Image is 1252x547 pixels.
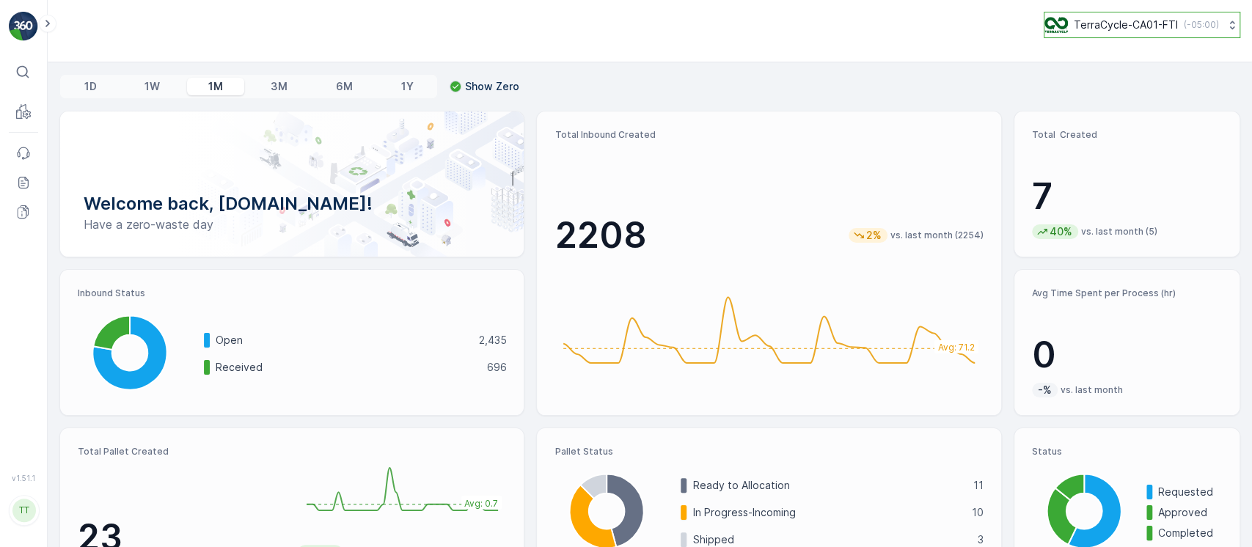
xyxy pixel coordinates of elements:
p: Shipped [692,532,967,547]
p: 7 [1032,175,1222,219]
p: Ready to Allocation [692,478,963,493]
p: 6M [336,79,353,94]
p: vs. last month [1061,384,1123,396]
p: Inbound Status [78,287,506,299]
p: Received [216,360,477,375]
img: logo [9,12,38,41]
p: 1Y [400,79,413,94]
p: 11 [973,478,984,493]
p: Approved [1158,505,1222,520]
p: TerraCycle-CA01-FTI [1074,18,1178,32]
p: -% [1036,383,1053,397]
p: Pallet Status [554,446,983,458]
p: Status [1032,446,1222,458]
p: In Progress-Incoming [692,505,962,520]
p: 1W [144,79,160,94]
img: TC_BVHiTW6.png [1044,17,1068,33]
p: Avg Time Spent per Process (hr) [1032,287,1222,299]
p: vs. last month (2254) [890,230,984,241]
p: Have a zero-waste day [84,216,500,233]
p: vs. last month (5) [1081,226,1157,238]
p: 2,435 [478,333,506,348]
p: 3M [271,79,288,94]
p: Requested [1158,485,1222,499]
div: TT [12,499,36,522]
p: 40% [1048,224,1074,239]
p: Welcome back, [DOMAIN_NAME]! [84,192,500,216]
p: 1D [84,79,97,94]
p: 2% [865,228,883,243]
p: Show Zero [465,79,519,94]
p: 10 [972,505,984,520]
p: Total Inbound Created [554,129,983,141]
p: Completed [1158,526,1222,540]
button: TT [9,485,38,535]
p: 2208 [554,213,646,257]
p: ( -05:00 ) [1184,19,1219,31]
p: 1M [208,79,223,94]
p: Open [216,333,469,348]
span: v 1.51.1 [9,474,38,482]
p: 696 [486,360,506,375]
p: 3 [978,532,984,547]
p: 0 [1032,333,1222,377]
p: Total Pallet Created [78,446,286,458]
p: Total Created [1032,129,1222,141]
button: TerraCycle-CA01-FTI(-05:00) [1044,12,1240,38]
